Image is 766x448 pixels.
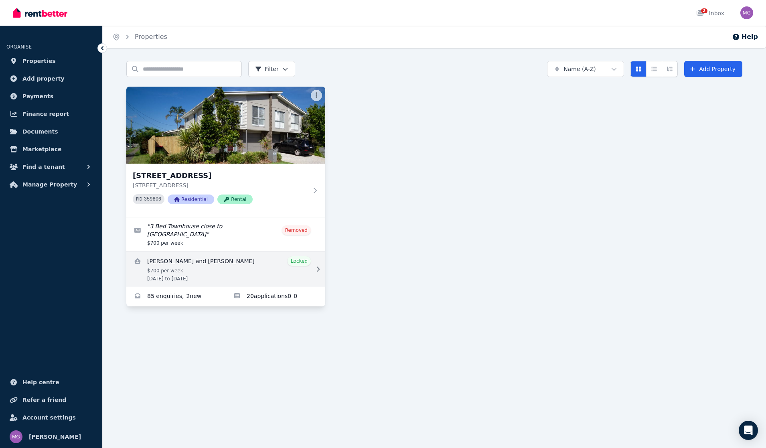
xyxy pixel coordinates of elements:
[547,61,624,77] button: Name (A-Z)
[126,87,325,164] img: 1/42 West Ave, Wynnum
[6,159,96,175] button: Find a tenant
[10,430,22,443] img: Mark Grolimund
[6,71,96,87] a: Add property
[630,61,678,77] div: View options
[6,374,96,390] a: Help centre
[22,180,77,189] span: Manage Property
[126,217,325,251] a: Edit listing: 3 Bed Townhouse close to Wynnum Central
[6,392,96,408] a: Refer a friend
[6,124,96,140] a: Documents
[684,61,742,77] a: Add Property
[144,197,161,202] code: 359806
[22,395,66,405] span: Refer a friend
[29,432,81,442] span: [PERSON_NAME]
[217,195,253,204] span: Rental
[133,170,308,181] h3: [STREET_ADDRESS]
[22,109,69,119] span: Finance report
[6,88,96,104] a: Payments
[701,8,707,13] span: 2
[22,413,76,422] span: Account settings
[136,197,142,201] small: PID
[135,33,167,41] a: Properties
[22,74,65,83] span: Add property
[126,287,226,306] a: Enquiries for 1/42 West Ave, Wynnum
[311,90,322,101] button: More options
[6,141,96,157] a: Marketplace
[662,61,678,77] button: Expanded list view
[133,181,308,189] p: [STREET_ADDRESS]
[739,421,758,440] div: Open Intercom Messenger
[226,287,325,306] a: Applications for 1/42 West Ave, Wynnum
[6,409,96,426] a: Account settings
[740,6,753,19] img: Mark Grolimund
[22,56,56,66] span: Properties
[732,32,758,42] button: Help
[126,251,325,287] a: View details for Carlene and Patrick Maher
[563,65,596,73] span: Name (A-Z)
[6,106,96,122] a: Finance report
[646,61,662,77] button: Compact list view
[22,144,61,154] span: Marketplace
[248,61,295,77] button: Filter
[6,44,32,50] span: ORGANISE
[22,162,65,172] span: Find a tenant
[22,127,58,136] span: Documents
[630,61,646,77] button: Card view
[13,7,67,19] img: RentBetter
[168,195,214,204] span: Residential
[6,53,96,69] a: Properties
[22,91,53,101] span: Payments
[6,176,96,193] button: Manage Property
[255,65,279,73] span: Filter
[696,9,724,17] div: Inbox
[22,377,59,387] span: Help centre
[103,26,177,48] nav: Breadcrumb
[126,87,325,217] a: 1/42 West Ave, Wynnum[STREET_ADDRESS][STREET_ADDRESS]PID 359806ResidentialRental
